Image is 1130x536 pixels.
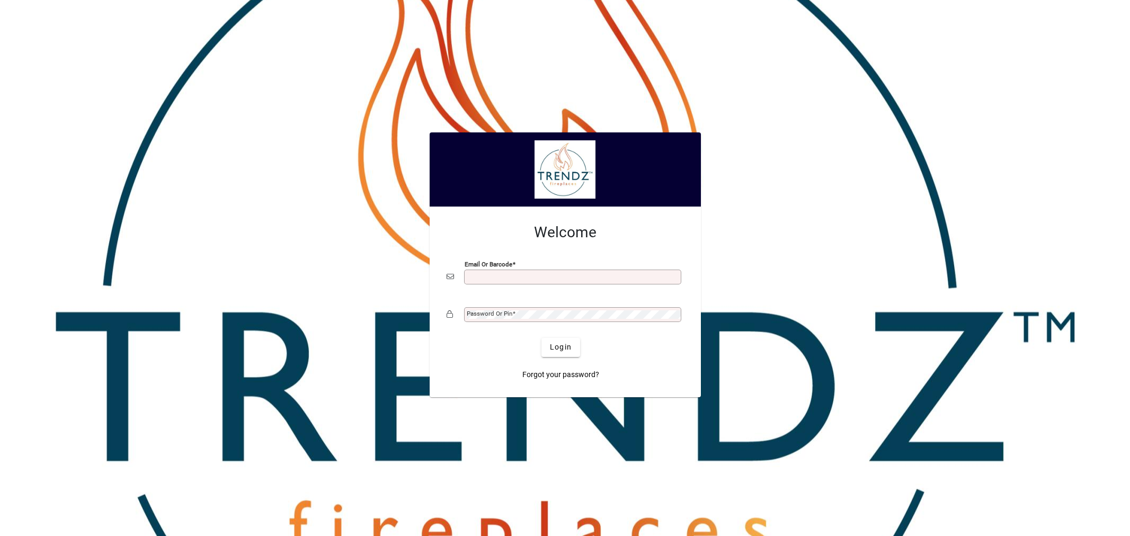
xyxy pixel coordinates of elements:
[522,369,599,380] span: Forgot your password?
[467,310,512,317] mat-label: Password or Pin
[465,260,512,267] mat-label: Email or Barcode
[541,338,580,357] button: Login
[550,342,572,353] span: Login
[518,365,603,385] a: Forgot your password?
[447,224,684,242] h2: Welcome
